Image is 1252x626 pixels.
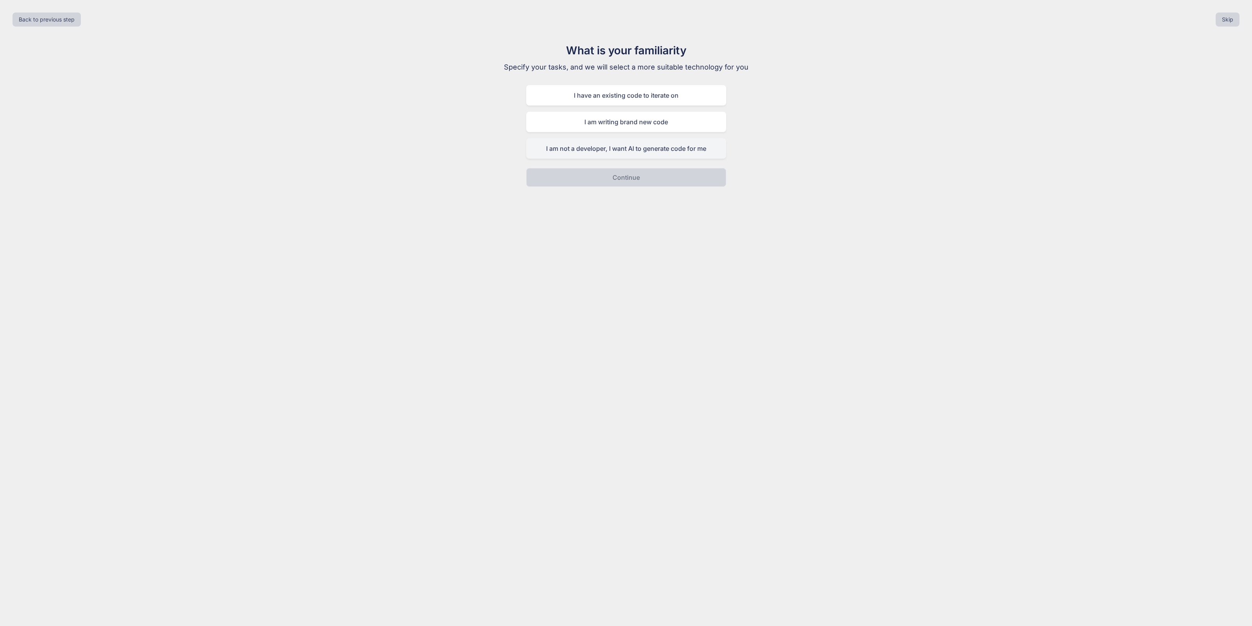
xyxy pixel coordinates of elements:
div: I have an existing code to iterate on [526,85,726,106]
div: I am not a developer, I want AI to generate code for me [526,138,726,159]
p: Specify your tasks, and we will select a more suitable technology for you [495,62,757,73]
button: Back to previous step [13,13,81,27]
div: I am writing brand new code [526,112,726,132]
button: Skip [1216,13,1239,27]
h1: What is your familiarity [495,42,757,59]
button: Continue [526,168,726,187]
p: Continue [613,173,640,182]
